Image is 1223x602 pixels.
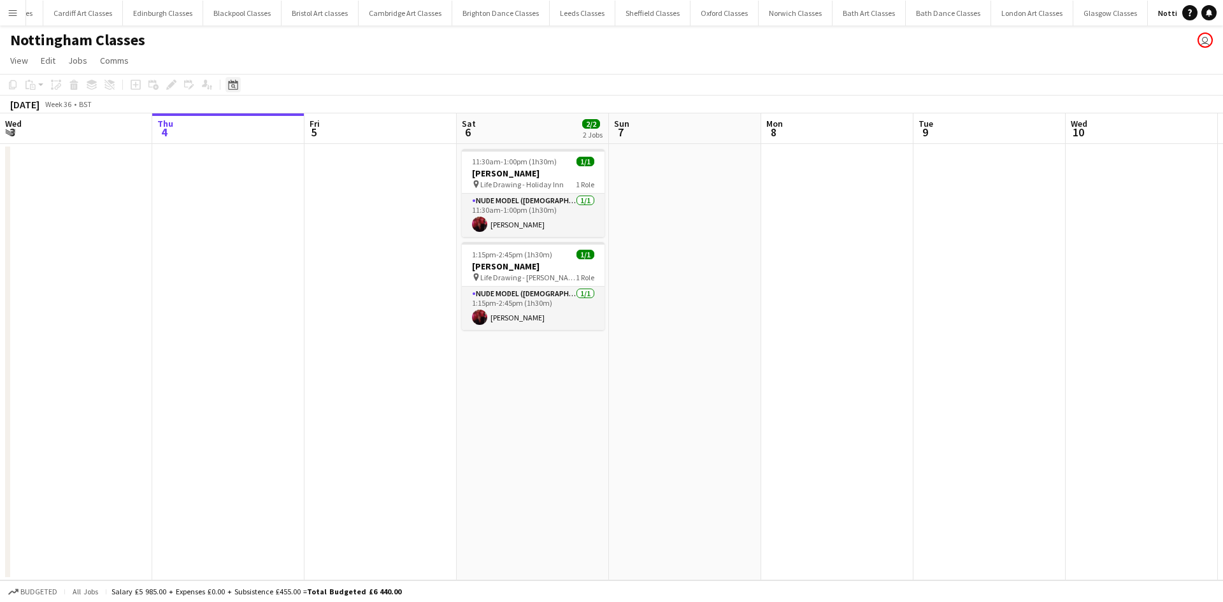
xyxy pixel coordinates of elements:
[462,118,476,129] span: Sat
[480,273,576,282] span: Life Drawing - [PERSON_NAME]
[111,587,401,596] div: Salary £5 985.00 + Expenses £0.00 + Subsistence £455.00 =
[1071,118,1087,129] span: Wed
[43,1,123,25] button: Cardiff Art Classes
[10,98,39,111] div: [DATE]
[764,125,783,140] span: 8
[307,587,401,596] span: Total Budgeted £6 440.00
[42,99,74,109] span: Week 36
[462,287,604,330] app-card-role: Nude Model ([DEMOGRAPHIC_DATA])1/11:15pm-2:45pm (1h30m)[PERSON_NAME]
[70,587,101,596] span: All jobs
[576,250,594,259] span: 1/1
[583,130,603,140] div: 2 Jobs
[63,52,92,69] a: Jobs
[1073,1,1148,25] button: Glasgow Classes
[5,118,22,129] span: Wed
[100,55,129,66] span: Comms
[157,118,173,129] span: Thu
[1069,125,1087,140] span: 10
[460,125,476,140] span: 6
[759,1,833,25] button: Norwich Classes
[576,180,594,189] span: 1 Role
[550,1,615,25] button: Leeds Classes
[833,1,906,25] button: Bath Art Classes
[462,194,604,237] app-card-role: Nude Model ([DEMOGRAPHIC_DATA])1/111:30am-1:00pm (1h30m)[PERSON_NAME]
[79,99,92,109] div: BST
[310,118,320,129] span: Fri
[462,261,604,272] h3: [PERSON_NAME]
[917,125,933,140] span: 9
[359,1,452,25] button: Cambridge Art Classes
[123,1,203,25] button: Edinburgh Classes
[10,55,28,66] span: View
[612,125,629,140] span: 7
[615,1,690,25] button: Sheffield Classes
[1198,32,1213,48] app-user-avatar: VOSH Limited
[6,585,59,599] button: Budgeted
[991,1,1073,25] button: London Art Classes
[614,118,629,129] span: Sun
[452,1,550,25] button: Brighton Dance Classes
[36,52,61,69] a: Edit
[472,250,552,259] span: 1:15pm-2:45pm (1h30m)
[919,118,933,129] span: Tue
[576,273,594,282] span: 1 Role
[41,55,55,66] span: Edit
[5,52,33,69] a: View
[480,180,564,189] span: Life Drawing - Holiday Inn
[462,242,604,330] app-job-card: 1:15pm-2:45pm (1h30m)1/1[PERSON_NAME] Life Drawing - [PERSON_NAME]1 RoleNude Model ([DEMOGRAPHIC_...
[576,157,594,166] span: 1/1
[906,1,991,25] button: Bath Dance Classes
[690,1,759,25] button: Oxford Classes
[462,149,604,237] app-job-card: 11:30am-1:00pm (1h30m)1/1[PERSON_NAME] Life Drawing - Holiday Inn1 RoleNude Model ([DEMOGRAPHIC_D...
[203,1,282,25] button: Blackpool Classes
[282,1,359,25] button: Bristol Art classes
[155,125,173,140] span: 4
[3,125,22,140] span: 3
[68,55,87,66] span: Jobs
[10,31,145,50] h1: Nottingham Classes
[462,168,604,179] h3: [PERSON_NAME]
[20,587,57,596] span: Budgeted
[766,118,783,129] span: Mon
[308,125,320,140] span: 5
[582,119,600,129] span: 2/2
[472,157,557,166] span: 11:30am-1:00pm (1h30m)
[95,52,134,69] a: Comms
